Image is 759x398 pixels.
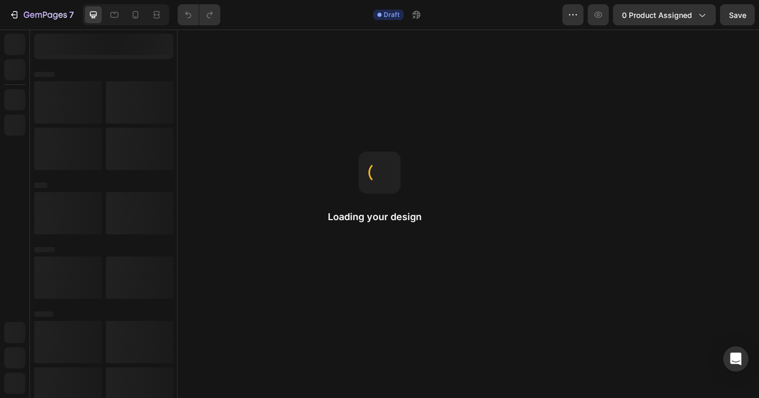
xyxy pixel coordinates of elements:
button: Save [720,4,755,25]
button: 7 [4,4,79,25]
p: 7 [69,8,74,21]
span: 0 product assigned [622,10,692,21]
span: Draft [384,10,400,20]
span: Save [729,11,746,20]
div: Undo/Redo [178,4,220,25]
button: 0 product assigned [613,4,716,25]
div: Open Intercom Messenger [723,346,748,372]
h2: Loading your design [328,211,431,223]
